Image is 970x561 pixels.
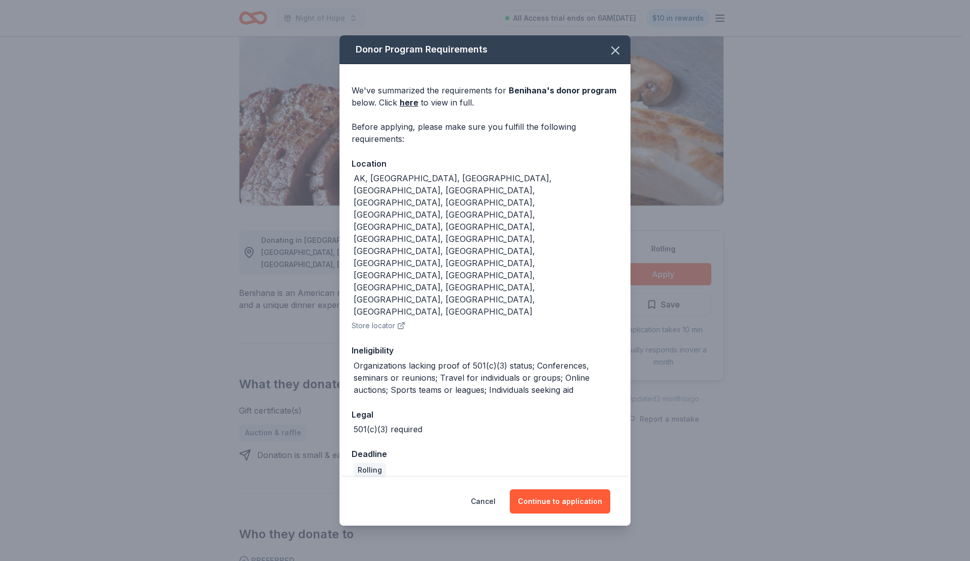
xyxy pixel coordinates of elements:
div: Rolling [354,463,386,477]
div: AK, [GEOGRAPHIC_DATA], [GEOGRAPHIC_DATA], [GEOGRAPHIC_DATA], [GEOGRAPHIC_DATA], [GEOGRAPHIC_DATA]... [354,172,618,318]
button: Cancel [471,489,496,514]
span: Benihana 's donor program [509,85,616,95]
button: Store locator [352,320,405,332]
div: Donor Program Requirements [339,35,630,64]
div: Before applying, please make sure you fulfill the following requirements: [352,121,618,145]
div: Deadline [352,447,618,461]
div: We've summarized the requirements for below. Click to view in full. [352,84,618,109]
div: Organizations lacking proof of 501(c)(3) status; Conferences, seminars or reunions; Travel for in... [354,360,618,396]
div: Ineligibility [352,344,618,357]
div: Location [352,157,618,170]
a: here [400,96,418,109]
button: Continue to application [510,489,610,514]
div: Legal [352,408,618,421]
div: 501(c)(3) required [354,423,422,435]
